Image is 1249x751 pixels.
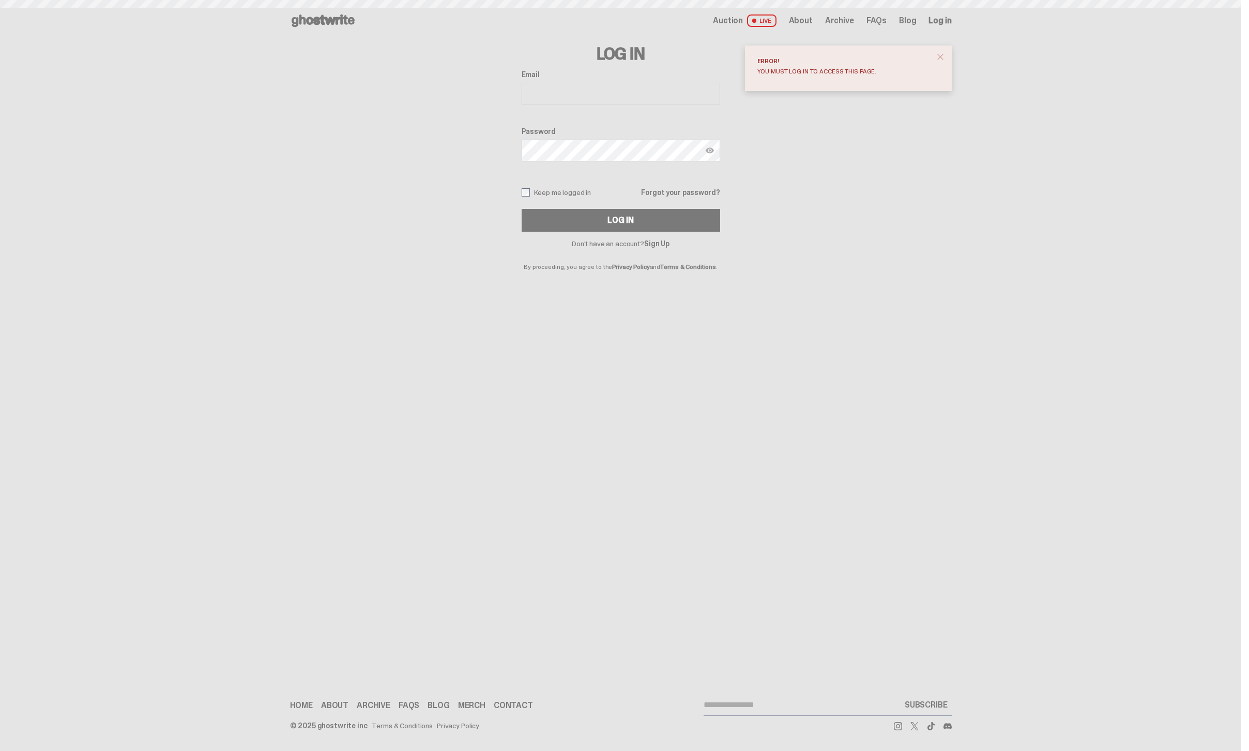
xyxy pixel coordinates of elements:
a: Contact [494,701,533,710]
img: Show password [706,146,714,155]
a: Privacy Policy [612,263,649,271]
a: Blog [428,701,449,710]
a: Forgot your password? [641,189,720,196]
span: Auction [713,17,743,25]
span: LIVE [747,14,776,27]
a: Log in [928,17,951,25]
a: About [321,701,348,710]
a: Privacy Policy [437,722,479,729]
a: Terms & Conditions [660,263,716,271]
a: Home [290,701,313,710]
a: Sign Up [644,239,669,248]
div: Log In [607,216,633,224]
p: Don't have an account? [522,240,720,247]
a: About [789,17,813,25]
h3: Log In [522,46,720,62]
label: Email [522,70,720,79]
button: Log In [522,209,720,232]
label: Password [522,127,720,136]
a: FAQs [866,17,887,25]
button: close [931,48,950,66]
a: Archive [357,701,390,710]
div: You must log in to access this page. [757,68,931,74]
div: © 2025 ghostwrite inc [290,722,368,729]
p: By proceeding, you agree to the and . [522,247,720,270]
input: Keep me logged in [522,188,530,197]
a: Blog [899,17,916,25]
a: Archive [825,17,854,25]
a: Auction LIVE [713,14,776,27]
a: Merch [458,701,485,710]
label: Keep me logged in [522,188,591,197]
div: Error! [757,58,931,64]
a: FAQs [399,701,419,710]
a: Terms & Conditions [372,722,433,729]
button: SUBSCRIBE [901,695,952,715]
